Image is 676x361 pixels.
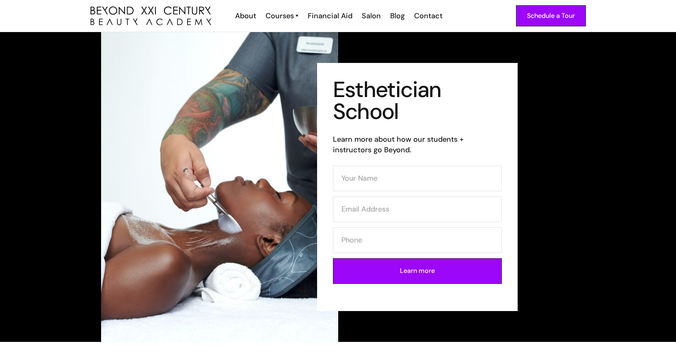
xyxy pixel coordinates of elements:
div: Salon [362,11,381,21]
a: Financial Aid [302,11,356,21]
input: Learn more [333,258,502,284]
a: About [230,11,260,21]
h6: Learn more about how our students + instructors go Beyond. [333,134,502,155]
a: home [91,6,211,26]
div: Contact [414,11,443,21]
div: Financial Aid [308,11,352,21]
div: Blog [390,11,405,21]
img: beyond 21st century beauty academy logo [91,6,211,26]
a: Schedule a Tour [516,5,586,26]
form: Contact Form (Esthi) [333,166,502,289]
div: Schedule a Tour [527,11,575,21]
div: Courses [266,11,294,21]
input: Phone [333,227,502,253]
a: Salon [356,11,385,21]
a: Blog [385,11,409,21]
a: Courses [266,11,298,21]
h1: Esthetician School [333,79,502,123]
input: Your Name [333,166,502,191]
img: esthetician facial application [101,32,338,342]
div: About [235,11,256,21]
a: Contact [409,11,447,21]
input: Email Address [333,197,502,222]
